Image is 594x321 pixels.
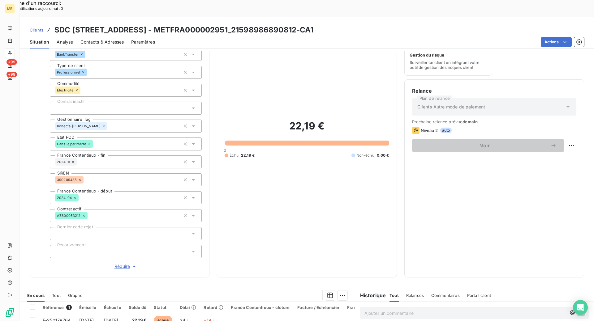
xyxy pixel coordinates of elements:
[406,293,424,298] span: Relances
[412,139,564,152] button: Voir
[6,72,17,77] span: +99
[54,24,314,36] h3: SDC [STREET_ADDRESS] - METFRA000002951_21598986890812-CA1
[68,293,83,298] span: Graphe
[412,119,576,124] span: Prochaine relance prévue
[79,305,96,310] div: Émise le
[431,293,460,298] span: Commentaires
[30,27,43,32] span: Clients
[154,305,172,310] div: Statut
[440,128,452,133] span: auto
[573,300,588,315] div: Open Intercom Messenger
[107,123,112,129] input: Ajouter une valeur
[79,195,84,201] input: Ajouter une valeur
[410,53,444,57] span: Gestion du risque
[55,249,60,254] input: Ajouter une valeur
[57,70,80,74] span: Professionnel
[27,293,45,298] span: En cours
[30,39,49,45] span: Situation
[77,159,82,165] input: Ajouter une valeur
[404,36,493,76] button: Gestion du risqueSurveiller ce client en intégrant votre outil de gestion des risques client.
[377,153,389,158] span: 0,00 €
[50,263,202,270] button: Réduire
[85,52,90,57] input: Ajouter une valeur
[541,37,572,47] button: Actions
[57,214,81,218] span: AZ800053212
[180,305,196,310] div: Délai
[52,293,61,298] span: Tout
[355,292,386,299] h6: Historique
[80,87,85,93] input: Ajouter une valeur
[93,141,98,147] input: Ajouter une valeur
[412,87,576,95] h6: Relance
[347,305,411,310] div: France Contentieux - ouverture
[390,293,399,298] span: Tout
[30,27,43,33] a: Clients
[43,305,72,310] div: Référence
[297,305,340,310] div: Facture / Echéancier
[131,39,155,45] span: Paramètres
[57,178,77,182] span: 390209435
[129,305,146,310] div: Solde dû
[6,59,17,65] span: +99
[87,70,92,75] input: Ajouter une valeur
[224,148,226,153] span: 0
[417,104,485,110] span: Clients Autre mode de paiement
[55,105,60,111] input: Ajouter une valeur
[204,305,223,310] div: Retard
[66,305,72,310] span: 1
[356,153,374,158] span: Non-échu
[84,177,88,183] input: Ajouter une valeur
[230,153,239,158] span: Échu
[57,88,74,92] span: Électricité
[467,293,491,298] span: Portail client
[57,160,70,164] span: 2024-11
[57,124,101,128] span: Konecta-[PERSON_NAME]
[420,143,550,148] span: Voir
[55,231,60,236] input: Ajouter une valeur
[5,307,15,317] img: Logo LeanPay
[57,196,72,200] span: 2024-04
[57,142,86,146] span: Dans le perimetre
[57,39,73,45] span: Analyse
[104,305,121,310] div: Échue le
[241,153,255,158] span: 22,19 €
[410,60,487,70] span: Surveiller ce client en intégrant votre outil de gestion des risques client.
[114,263,137,269] span: Réduire
[57,53,79,56] span: BankTransfer
[80,39,124,45] span: Contacts & Adresses
[225,120,389,138] h2: 22,19 €
[421,128,438,133] span: Niveau 2
[231,305,290,310] div: France Contentieux - cloture
[88,213,93,218] input: Ajouter une valeur
[463,119,478,124] span: demain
